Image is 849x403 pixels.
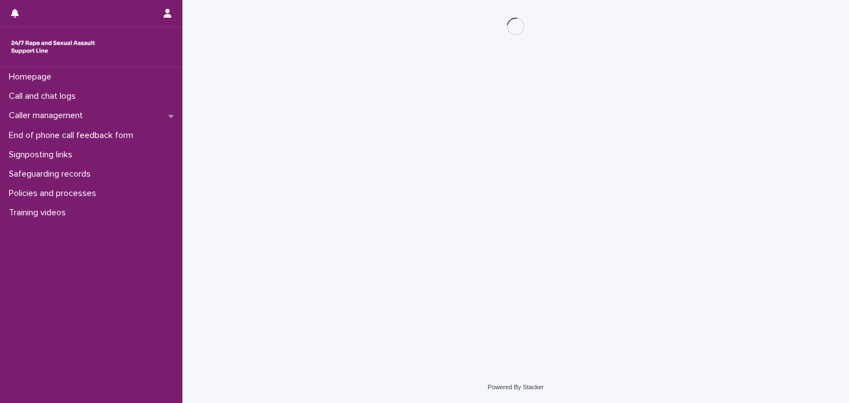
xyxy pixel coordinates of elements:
p: Call and chat logs [4,91,85,102]
img: rhQMoQhaT3yELyF149Cw [9,36,97,58]
p: Safeguarding records [4,169,99,179]
p: Training videos [4,208,75,218]
p: Homepage [4,72,60,82]
a: Powered By Stacker [488,384,543,390]
p: Policies and processes [4,188,105,199]
p: Signposting links [4,150,81,160]
p: End of phone call feedback form [4,130,142,141]
p: Caller management [4,110,92,121]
